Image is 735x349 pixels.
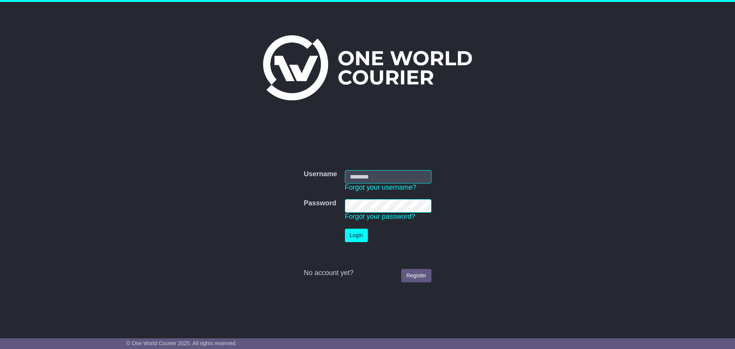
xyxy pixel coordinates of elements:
button: Login [345,229,368,242]
a: Forgot your username? [345,184,416,191]
a: Register [401,269,431,282]
div: No account yet? [304,269,431,277]
label: Username [304,170,337,179]
label: Password [304,199,336,208]
span: © One World Courier 2025. All rights reserved. [126,340,237,346]
a: Forgot your password? [345,213,415,220]
img: One World [263,35,472,100]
